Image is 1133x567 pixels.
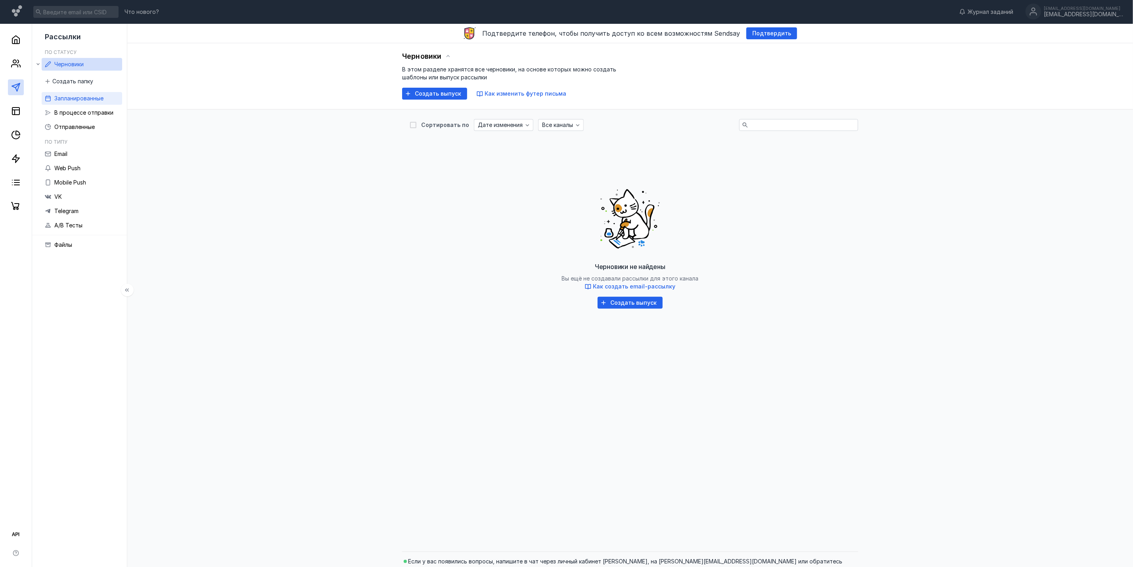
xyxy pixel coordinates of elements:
span: Mobile Push [54,179,86,186]
span: VK [54,193,62,200]
a: Mobile Push [42,176,122,189]
div: [EMAIL_ADDRESS][DOMAIN_NAME] [1044,6,1123,11]
span: Отправленные [54,123,95,130]
button: Подтвердить [746,27,797,39]
button: Дате изменения [474,119,533,131]
div: [EMAIL_ADDRESS][DOMAIN_NAME] [1044,11,1123,18]
button: Создать папку [42,75,97,87]
span: Файлы [54,241,72,248]
span: Подтвердить [752,30,791,37]
a: Журнал заданий [955,8,1017,16]
a: A/B Тесты [42,219,122,232]
button: Как изменить футер письма [477,90,566,98]
a: Что нового? [121,9,163,15]
span: A/B Тесты [54,222,82,229]
a: VK [42,190,122,203]
span: Запланированные [54,95,104,102]
a: Файлы [42,238,122,251]
a: Email [42,148,122,160]
span: Создать папку [52,78,93,85]
span: Рассылки [45,33,81,41]
a: Запланированные [42,92,122,105]
h5: По типу [45,139,67,145]
a: В процессе отправки [42,106,122,119]
span: Все каналы [542,122,573,129]
span: Журнал заданий [968,8,1013,16]
span: Web Push [54,165,81,171]
button: Как создать email-рассылку [585,283,675,290]
a: Отправленные [42,121,122,133]
span: Черновики [54,61,84,67]
input: Введите email или CSID [33,6,119,18]
span: В этом разделе хранятся все черновики, на основе которых можно создать шаблоны или выпуск рассылки [402,66,616,81]
button: Создать выпуск [402,88,467,100]
span: Telegram [54,208,79,214]
a: Черновики [42,58,122,71]
span: Как создать email-рассылку [593,283,675,290]
button: Все каналы [538,119,584,131]
span: Черновики не найдены [595,263,665,271]
span: Создать выпуск [415,90,461,97]
span: В процессе отправки [54,109,113,116]
span: Подтвердите телефон, чтобы получить доступ ко всем возможностям Sendsay [482,29,740,37]
span: Email [54,150,67,157]
div: Сортировать по [421,122,469,128]
span: Что нового? [125,9,159,15]
a: Telegram [42,205,122,217]
span: Черновики [402,52,442,60]
h5: По статусу [45,49,77,55]
button: Создать выпуск [598,297,663,309]
span: Как изменить футер письма [485,90,566,97]
span: Вы ещё не создавали рассылки для этого канала [562,275,699,290]
a: Web Push [42,162,122,175]
span: Дате изменения [478,122,523,129]
span: Создать выпуск [610,300,657,306]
